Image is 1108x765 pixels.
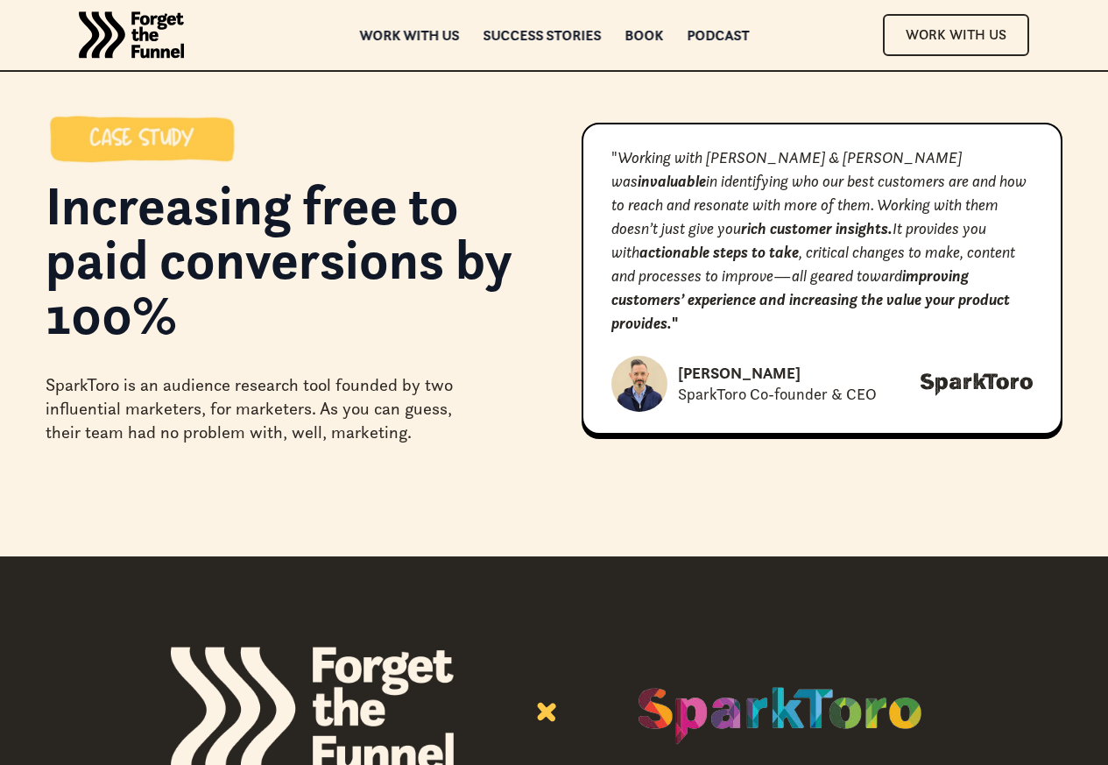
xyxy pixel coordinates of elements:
div: SparkToro Co-founder & CEO [678,384,877,405]
h1: Increasing free to paid conversions by 100% [46,178,526,359]
a: Work With Us [883,14,1029,55]
strong: " [611,266,1010,333]
em: actionable steps to take [639,242,799,262]
em: rich customer insights. [741,218,893,238]
a: Work with us [359,29,459,41]
a: Podcast [687,29,749,41]
em: , critical changes to make, content and processes to improve—all geared toward [611,242,1015,286]
em: in identifying who our best customers are and how to reach and resonate with more of them. Workin... [611,171,1027,238]
em: It provides you with [611,218,986,262]
p: " [611,145,1033,335]
div: SparkToro is an audience research tool founded by two influential marketers, for marketers. As yo... [46,373,483,444]
a: Book [625,29,663,41]
em: Working with [PERSON_NAME] & [PERSON_NAME] was [611,147,962,191]
div: [PERSON_NAME] [678,363,801,384]
em: improving customers’ experience and increasing the value your product provides. [611,266,1010,333]
em: invaluable [638,171,706,191]
a: Success Stories [483,29,601,41]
